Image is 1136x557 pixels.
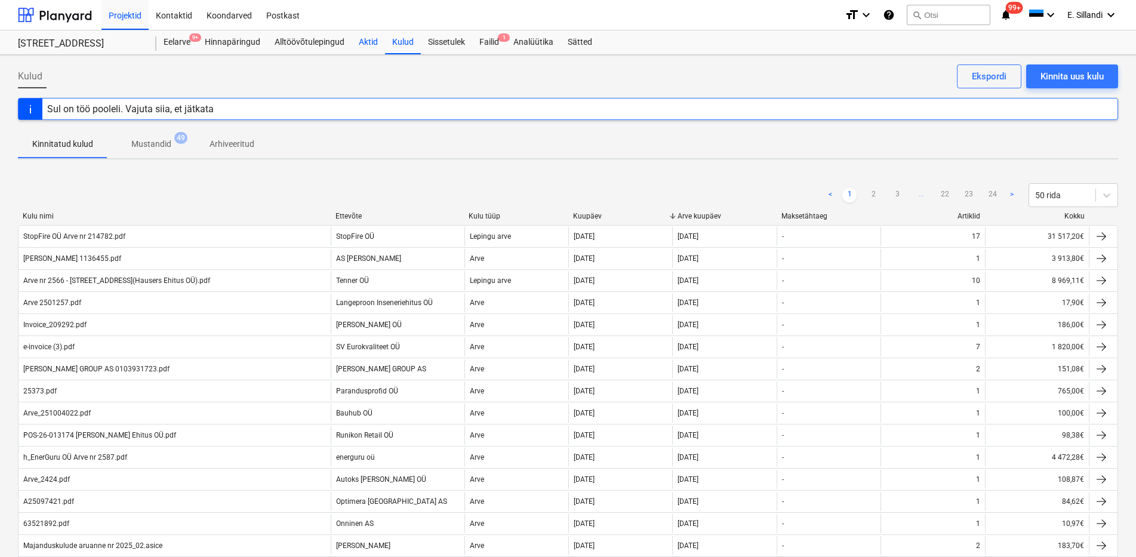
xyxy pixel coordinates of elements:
[174,132,187,144] span: 49
[336,475,426,484] div: Autoks [PERSON_NAME] OÜ
[985,426,1089,445] div: 98,38€
[23,298,81,307] div: Arve 2501257.pdf
[23,365,170,373] div: [PERSON_NAME] GROUP AS 0103931723.pdf
[23,254,121,263] div: [PERSON_NAME] 1136455.pdf
[782,276,784,285] div: -
[985,492,1089,511] div: 84,62€
[574,298,595,307] div: [DATE]
[782,541,784,550] div: -
[1076,500,1136,557] div: Chat Widget
[985,359,1089,378] div: 151,08€
[678,475,698,484] div: [DATE]
[336,343,400,351] div: SV Eurokvaliteet OÜ
[23,519,69,528] div: 63521892.pdf
[678,276,698,285] div: [DATE]
[842,188,857,202] a: Page 1 is your current page
[574,365,595,373] div: [DATE]
[23,409,91,417] div: Arve_251004022.pdf
[823,188,838,202] a: Previous page
[23,212,326,220] div: Kulu nimi
[574,232,595,241] div: [DATE]
[574,409,595,417] div: [DATE]
[985,337,1089,356] div: 1 820,00€
[678,453,698,461] div: [DATE]
[23,321,87,329] div: Invoice_209292.pdf
[574,343,595,351] div: [DATE]
[962,188,976,202] a: Page 23
[782,453,784,461] div: -
[976,365,980,373] div: 2
[938,188,952,202] a: Page 22
[1000,8,1012,22] i: notifications
[782,232,784,241] div: -
[470,232,511,241] div: Lepingu arve
[385,30,421,54] div: Kulud
[23,343,75,351] div: e-invoice (3).pdf
[336,254,401,263] div: AS [PERSON_NAME]
[976,387,980,395] div: 1
[470,254,484,263] div: Arve
[782,475,784,484] div: -
[336,365,426,373] div: [PERSON_NAME] GROUP AS
[18,38,142,50] div: [STREET_ADDRESS]
[470,475,484,484] div: Arve
[470,387,484,395] div: Arve
[678,254,698,263] div: [DATE]
[421,30,472,54] div: Sissetulek
[972,69,1006,84] div: Ekspordi
[976,321,980,329] div: 1
[781,212,876,220] div: Maksetähtaeg
[23,232,125,241] div: StopFire OÜ Arve nr 214782.pdf
[336,409,372,417] div: Bauhub OÜ
[678,212,772,220] div: Arve kuupäev
[1043,8,1058,22] i: keyboard_arrow_down
[336,298,433,307] div: Langeproon Inseneriehitus OÜ
[574,497,595,506] div: [DATE]
[470,298,484,307] div: Arve
[574,541,595,550] div: [DATE]
[574,519,595,528] div: [DATE]
[914,188,928,202] a: ...
[972,276,980,285] div: 10
[470,276,511,285] div: Lepingu arve
[678,321,698,329] div: [DATE]
[18,69,42,84] span: Kulud
[782,321,784,329] div: -
[574,475,595,484] div: [DATE]
[859,8,873,22] i: keyboard_arrow_down
[678,232,698,241] div: [DATE]
[1006,2,1023,14] span: 99+
[210,138,254,150] p: Arhiveeritud
[472,30,506,54] div: Failid
[845,8,859,22] i: format_size
[678,409,698,417] div: [DATE]
[986,188,1000,202] a: Page 24
[23,387,57,395] div: 25373.pdf
[470,541,484,550] div: Arve
[976,343,980,351] div: 7
[336,276,369,285] div: Tenner OÜ
[573,212,668,220] div: Kuupäev
[985,381,1089,401] div: 765,00€
[506,30,561,54] a: Analüütika
[561,30,599,54] a: Sätted
[1026,64,1118,88] button: Kinnita uus kulu
[574,254,595,263] div: [DATE]
[976,541,980,550] div: 2
[336,519,374,528] div: Onninen AS
[336,321,402,329] div: [PERSON_NAME] OÜ
[985,536,1089,555] div: 183,70€
[470,343,484,351] div: Arve
[498,33,510,42] span: 1
[957,64,1021,88] button: Ekspordi
[985,514,1089,533] div: 10,97€
[23,475,70,484] div: Arve_2424.pdf
[890,188,904,202] a: Page 3
[198,30,267,54] a: Hinnapäringud
[907,5,990,25] button: Otsi
[782,298,784,307] div: -
[23,497,74,506] div: A25097421.pdf
[985,227,1089,246] div: 31 517,20€
[678,298,698,307] div: [DATE]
